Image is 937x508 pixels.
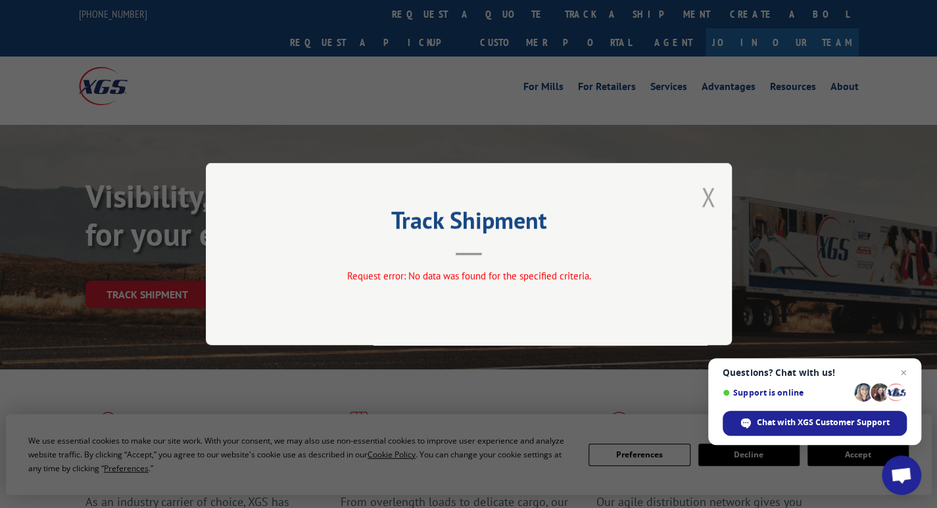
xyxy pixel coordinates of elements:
div: Open chat [882,455,921,495]
span: Close chat [896,365,911,381]
div: Chat with XGS Customer Support [723,411,907,436]
span: Support is online [723,388,850,398]
span: Chat with XGS Customer Support [757,417,890,428]
h2: Track Shipment [272,211,666,236]
span: Questions? Chat with us! [723,367,907,378]
button: Close modal [701,179,715,214]
span: Request error: No data was found for the specified criteria. [347,269,590,282]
